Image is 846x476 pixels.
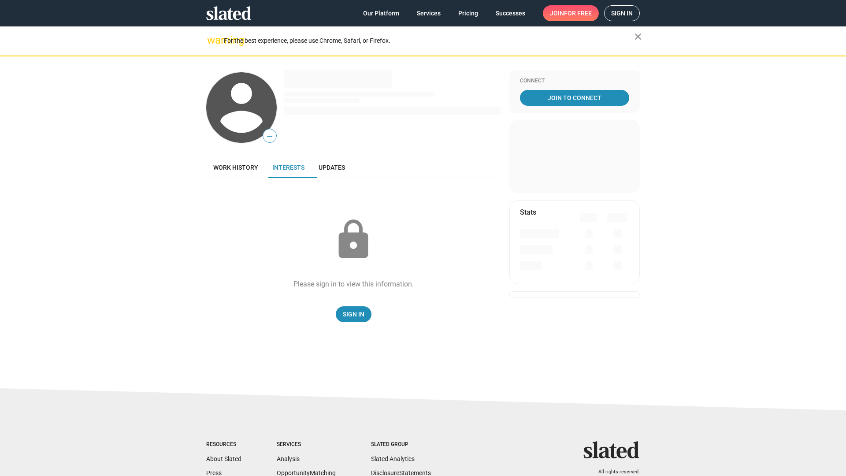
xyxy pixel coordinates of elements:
[206,455,241,462] a: About Slated
[319,164,345,171] span: Updates
[224,35,634,47] div: For the best experience, please use Chrome, Safari, or Firefox.
[371,455,415,462] a: Slated Analytics
[496,5,525,21] span: Successes
[520,90,629,106] a: Join To Connect
[263,130,276,142] span: —
[331,218,375,262] mat-icon: lock
[293,279,414,289] div: Please sign in to view this information.
[417,5,441,21] span: Services
[265,157,312,178] a: Interests
[206,441,241,448] div: Resources
[550,5,592,21] span: Join
[489,5,532,21] a: Successes
[356,5,406,21] a: Our Platform
[410,5,448,21] a: Services
[604,5,640,21] a: Sign in
[520,78,629,85] div: Connect
[207,35,218,45] mat-icon: warning
[451,5,485,21] a: Pricing
[633,31,643,42] mat-icon: close
[336,306,371,322] a: Sign In
[312,157,352,178] a: Updates
[543,5,599,21] a: Joinfor free
[458,5,478,21] span: Pricing
[277,455,300,462] a: Analysis
[611,6,633,21] span: Sign in
[522,90,627,106] span: Join To Connect
[206,157,265,178] a: Work history
[343,306,364,322] span: Sign In
[564,5,592,21] span: for free
[520,208,536,217] mat-card-title: Stats
[371,441,431,448] div: Slated Group
[272,164,304,171] span: Interests
[213,164,258,171] span: Work history
[277,441,336,448] div: Services
[363,5,399,21] span: Our Platform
